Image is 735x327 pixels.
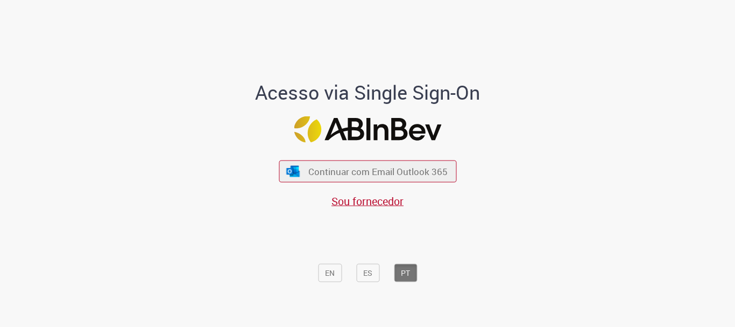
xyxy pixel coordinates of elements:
button: ES [356,264,379,282]
button: EN [318,264,342,282]
img: Logo ABInBev [294,116,441,143]
h1: Acesso via Single Sign-On [218,82,517,103]
img: ícone Azure/Microsoft 360 [286,165,301,177]
span: Continuar com Email Outlook 365 [308,165,448,178]
a: Sou fornecedor [331,194,404,208]
button: PT [394,264,417,282]
button: ícone Azure/Microsoft 360 Continuar com Email Outlook 365 [279,161,456,183]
